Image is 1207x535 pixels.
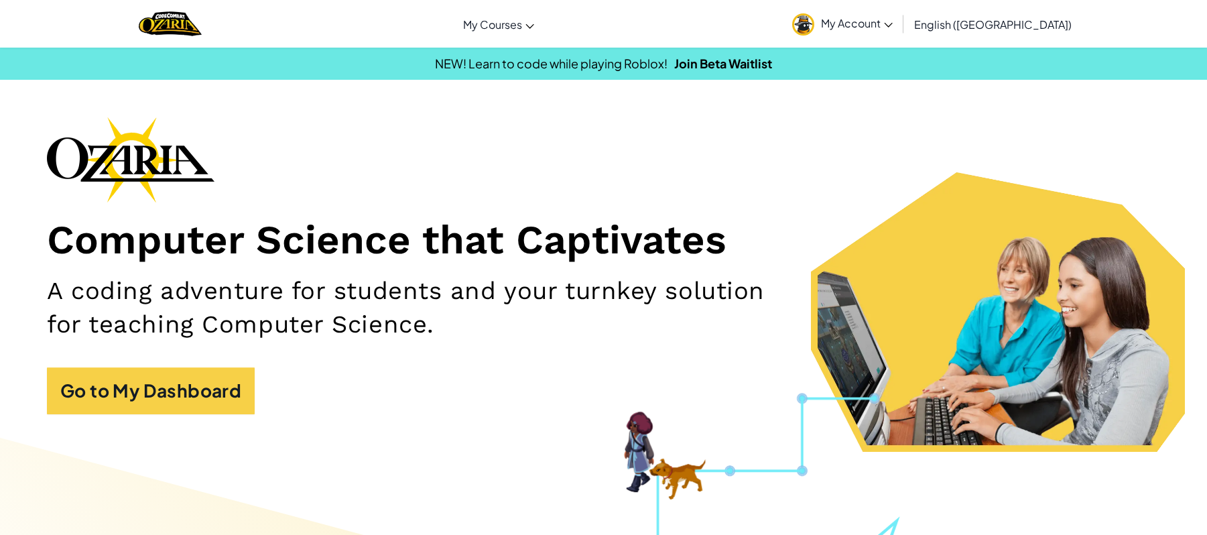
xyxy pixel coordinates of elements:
[435,56,668,71] span: NEW! Learn to code while playing Roblox!
[47,367,255,414] a: Go to My Dashboard
[792,13,814,36] img: avatar
[821,16,893,30] span: My Account
[47,274,793,341] h2: A coding adventure for students and your turnkey solution for teaching Computer Science.
[456,6,541,42] a: My Courses
[907,6,1078,42] a: English ([GEOGRAPHIC_DATA])
[785,3,899,45] a: My Account
[139,10,201,38] a: Ozaria by CodeCombat logo
[674,56,772,71] a: Join Beta Waitlist
[47,216,1160,265] h1: Computer Science that Captivates
[47,117,214,202] img: Ozaria branding logo
[914,17,1072,32] span: English ([GEOGRAPHIC_DATA])
[139,10,201,38] img: Home
[463,17,522,32] span: My Courses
